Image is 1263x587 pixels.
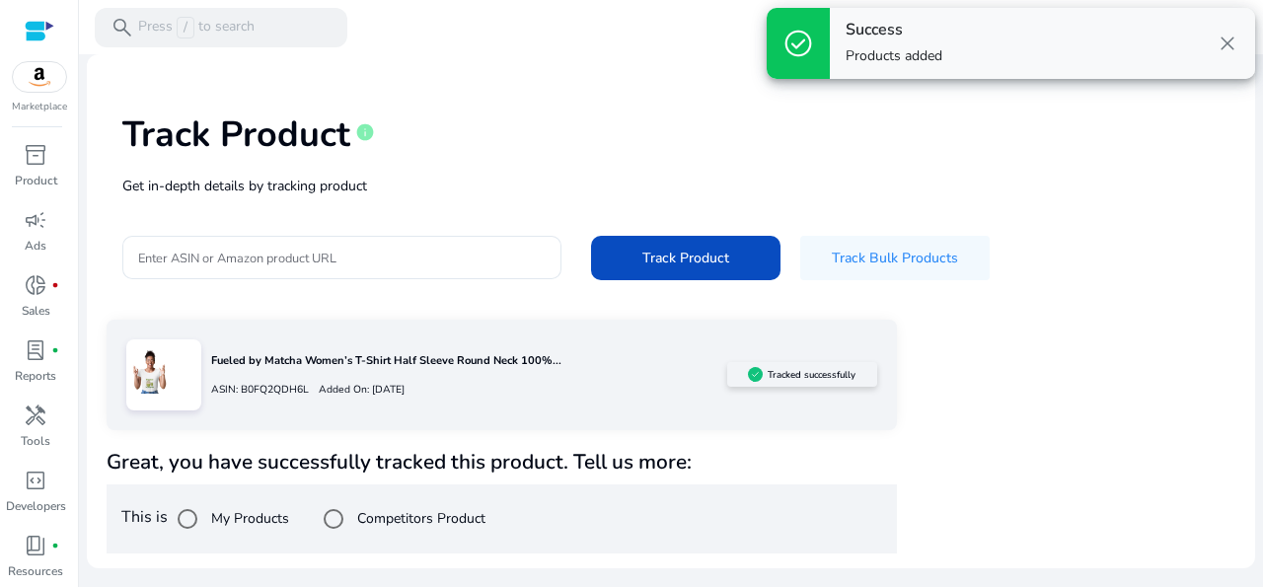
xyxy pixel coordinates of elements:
p: Resources [8,562,63,580]
span: fiber_manual_record [51,542,59,550]
p: Fueled by Matcha Women’s T-Shirt Half Sleeve Round Neck 100%... [211,353,727,370]
h4: Great, you have successfully tracked this product. Tell us more: [107,450,897,475]
img: amazon.svg [13,62,66,92]
p: Products added [846,46,942,66]
h1: Track Product [122,113,350,156]
span: info [355,122,375,142]
span: fiber_manual_record [51,346,59,354]
p: Developers [6,497,66,515]
p: Added On: [DATE] [309,382,405,398]
span: / [177,17,194,38]
label: My Products [207,508,289,529]
label: Competitors Product [353,508,485,529]
span: Track Bulk Products [832,248,958,268]
p: Reports [15,367,56,385]
span: campaign [24,208,47,232]
p: Sales [22,302,50,320]
span: Track Product [642,248,729,268]
span: search [111,16,134,39]
span: book_4 [24,534,47,557]
span: fiber_manual_record [51,281,59,289]
p: Marketplace [12,100,67,114]
span: donut_small [24,273,47,297]
span: handyman [24,404,47,427]
img: 71pQSYpphoL.jpg [126,349,171,394]
span: close [1216,32,1239,55]
span: check_circle [782,28,814,59]
span: code_blocks [24,469,47,492]
p: Press to search [138,17,255,38]
p: Product [15,172,57,189]
button: Track Bulk Products [800,236,990,280]
h5: Tracked successfully [768,369,855,381]
p: ASIN: B0FQ2QDH6L [211,382,309,398]
p: Tools [21,432,50,450]
p: Ads [25,237,46,255]
h4: Success [846,21,942,39]
span: lab_profile [24,338,47,362]
div: This is [107,484,897,553]
button: Track Product [591,236,780,280]
p: Get in-depth details by tracking product [122,176,1220,196]
span: inventory_2 [24,143,47,167]
img: sellerapp_active [748,367,763,382]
